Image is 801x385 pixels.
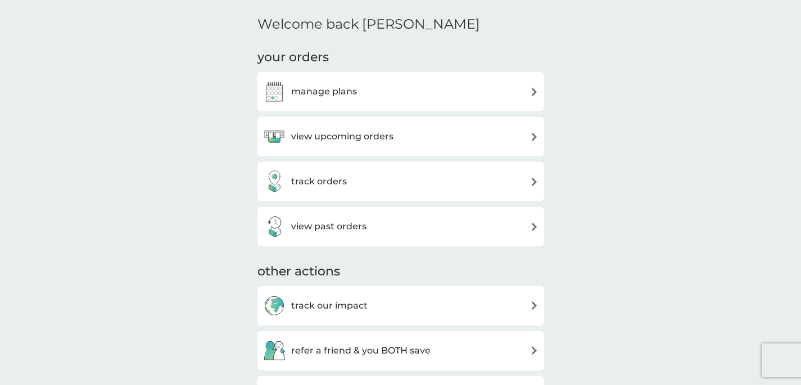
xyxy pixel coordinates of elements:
[530,346,538,355] img: arrow right
[291,298,368,313] h3: track our impact
[257,16,480,33] h2: Welcome back [PERSON_NAME]
[530,178,538,186] img: arrow right
[530,133,538,141] img: arrow right
[291,84,357,99] h3: manage plans
[291,129,393,144] h3: view upcoming orders
[291,219,366,234] h3: view past orders
[291,174,347,189] h3: track orders
[291,343,431,358] h3: refer a friend & you BOTH save
[530,301,538,310] img: arrow right
[257,263,340,280] h3: other actions
[530,223,538,231] img: arrow right
[257,49,329,66] h3: your orders
[530,88,538,96] img: arrow right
